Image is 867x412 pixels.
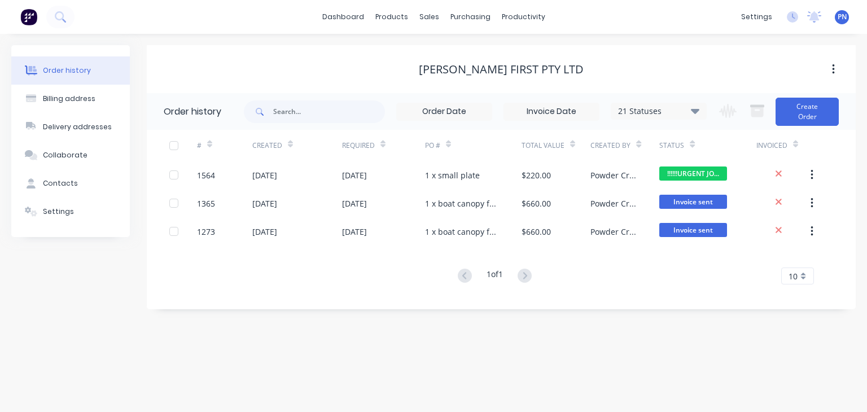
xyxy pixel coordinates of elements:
div: $660.00 [522,198,551,209]
div: sales [414,8,445,25]
div: Required [342,141,375,151]
button: Settings [11,198,130,226]
div: purchasing [445,8,496,25]
img: Factory [20,8,37,25]
div: Order history [164,105,221,119]
div: 1 of 1 [487,268,503,284]
span: Invoice sent [659,223,727,237]
button: Collaborate [11,141,130,169]
button: Delivery addresses [11,113,130,141]
div: Created [252,141,282,151]
div: [DATE] [252,169,277,181]
div: PO # [425,141,440,151]
div: Created By [590,141,630,151]
div: 1365 [197,198,215,209]
input: Search... [273,100,385,123]
div: [DATE] [252,226,277,238]
div: $220.00 [522,169,551,181]
div: 1 x small plate [425,169,480,181]
button: Contacts [11,169,130,198]
div: Status [659,141,684,151]
div: PO # [425,130,522,161]
div: 1 x boat canopy frame and bracket [425,226,499,238]
div: Created [252,130,342,161]
input: Order Date [397,103,492,120]
div: Settings [43,207,74,217]
span: 10 [789,270,798,282]
div: Total Value [522,130,590,161]
div: 1 x boat canopy frame [425,198,499,209]
button: Create Order [776,98,839,126]
span: !!!!!!URGENT JO... [659,166,727,181]
span: Invoice sent [659,195,727,209]
div: # [197,141,202,151]
div: [DATE] [342,226,367,238]
div: Collaborate [43,150,87,160]
div: 21 Statuses [611,105,706,117]
div: [PERSON_NAME] First Pty Ltd [419,63,584,76]
div: products [370,8,414,25]
div: Powder Crew [590,198,637,209]
div: Status [659,130,756,161]
div: Powder Crew [590,226,637,238]
div: $660.00 [522,226,551,238]
div: Required [342,130,425,161]
div: settings [735,8,778,25]
button: Order history [11,56,130,85]
div: [DATE] [252,198,277,209]
input: Invoice Date [504,103,599,120]
div: Billing address [43,94,95,104]
div: productivity [496,8,551,25]
div: Contacts [43,178,78,189]
div: 1564 [197,169,215,181]
div: Invoiced [756,130,812,161]
div: Total Value [522,141,564,151]
div: [DATE] [342,169,367,181]
div: 1273 [197,226,215,238]
span: PN [838,12,847,22]
div: # [197,130,252,161]
div: Order history [43,65,91,76]
div: [DATE] [342,198,367,209]
button: Billing address [11,85,130,113]
div: Created By [590,130,659,161]
div: Powder Crew [590,169,637,181]
div: Delivery addresses [43,122,112,132]
div: Invoiced [756,141,787,151]
a: dashboard [317,8,370,25]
